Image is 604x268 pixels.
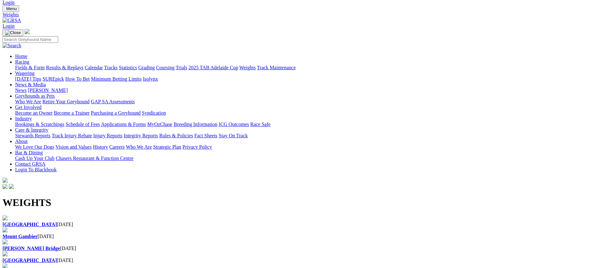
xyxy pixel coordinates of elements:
[15,99,41,104] a: Who We Are
[219,133,248,138] a: Stay On Track
[91,110,141,116] a: Purchasing a Greyhound
[5,30,21,35] img: Close
[15,82,46,87] a: News & Media
[15,144,601,150] div: About
[182,144,212,150] a: Privacy Policy
[159,133,193,138] a: Rules & Policies
[3,258,601,263] div: [DATE]
[3,234,38,239] a: Mount Gambier
[54,110,90,116] a: Become a Trainer
[3,18,21,23] img: GRSA
[176,65,187,70] a: Trials
[3,178,8,183] img: logo-grsa-white.png
[15,88,26,93] a: News
[28,88,68,93] a: [PERSON_NAME]
[25,29,30,34] img: logo-grsa-white.png
[3,36,58,43] input: Search
[138,65,155,70] a: Grading
[15,156,601,161] div: Bar & Dining
[3,43,21,48] img: Search
[15,99,601,105] div: Greyhounds as Pets
[42,99,90,104] a: Retire Your Greyhound
[15,122,64,127] a: Bookings & Scratchings
[15,161,45,167] a: Contact GRSA
[55,144,92,150] a: Vision and Values
[153,144,181,150] a: Strategic Plan
[257,65,296,70] a: Track Maintenance
[124,133,158,138] a: Integrity Reports
[3,12,601,18] a: Weights
[143,76,158,82] a: Isolynx
[15,54,27,59] a: Home
[65,122,100,127] a: Schedule of Fees
[15,133,601,139] div: Care & Integrity
[3,227,8,232] img: file-red.svg
[15,93,55,99] a: Greyhounds as Pets
[56,156,133,161] a: Chasers Restaurant & Function Centre
[3,184,8,189] img: facebook.svg
[3,246,601,251] div: [DATE]
[15,105,42,110] a: Get Involved
[15,156,54,161] a: Cash Up Your Club
[42,76,64,82] a: SUREpick
[3,215,8,220] img: file-red.svg
[194,133,217,138] a: Fact Sheets
[15,167,57,172] a: Login To Blackbook
[15,59,29,65] a: Racing
[142,110,166,116] a: Syndication
[93,144,108,150] a: History
[15,65,45,70] a: Fields & Form
[15,144,54,150] a: We Love Our Dogs
[46,65,83,70] a: Results & Replays
[156,65,175,70] a: Coursing
[147,122,172,127] a: MyOzChase
[15,133,50,138] a: Stewards Reports
[15,110,53,116] a: Become an Owner
[15,76,41,82] a: [DATE] Tips
[52,133,92,138] a: Track Injury Rebate
[15,127,48,133] a: Care & Integrity
[219,122,249,127] a: ICG Outcomes
[6,6,17,11] span: Menu
[174,122,217,127] a: Breeding Information
[15,116,32,121] a: Industry
[15,139,28,144] a: About
[119,65,137,70] a: Statistics
[3,234,601,239] div: [DATE]
[15,122,601,127] div: Industry
[188,65,238,70] a: 2025 TAB Adelaide Cup
[3,23,14,29] a: Login
[3,222,601,227] div: [DATE]
[3,197,601,208] h1: WEIGHTS
[126,144,152,150] a: Who We Are
[3,258,57,263] a: [GEOGRAPHIC_DATA]
[101,122,146,127] a: Applications & Forms
[3,251,8,256] img: file-red.svg
[239,65,256,70] a: Weights
[104,65,118,70] a: Tracks
[250,122,270,127] a: Race Safe
[109,144,125,150] a: Careers
[9,184,14,189] img: twitter.svg
[3,5,19,12] button: Toggle navigation
[91,99,135,104] a: GAP SA Assessments
[85,65,103,70] a: Calendar
[15,76,601,82] div: Wagering
[15,150,43,155] a: Bar & Dining
[15,110,601,116] div: Get Involved
[3,29,23,36] button: Toggle navigation
[3,222,57,227] a: [GEOGRAPHIC_DATA]
[15,88,601,93] div: News & Media
[3,246,60,251] a: [PERSON_NAME] Bridge
[15,71,35,76] a: Wagering
[91,76,142,82] a: Minimum Betting Limits
[65,76,90,82] a: How To Bet
[3,239,8,244] img: file-red.svg
[93,133,122,138] a: Injury Reports
[15,65,601,71] div: Racing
